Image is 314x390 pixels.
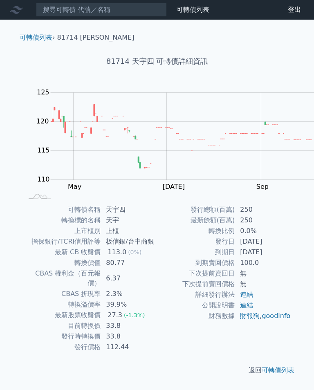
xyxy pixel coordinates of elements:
td: 轉換價值 [23,258,101,268]
td: 無 [235,268,291,279]
td: 112.44 [101,342,157,352]
span: (0%) [128,249,141,256]
td: CBAS 折現率 [23,289,101,299]
li: › [20,33,55,43]
tspan: Sep [256,183,269,191]
td: 公開說明書 [157,300,235,311]
td: CBAS 權利金（百元報價） [23,268,101,289]
td: 下次提前賣回日 [157,268,235,279]
a: goodinfo [262,312,290,320]
td: , [235,311,291,321]
td: 最新股票收盤價 [23,310,101,321]
li: 81714 [PERSON_NAME] [57,33,135,43]
a: 可轉債列表 [177,6,209,13]
td: 財務數據 [157,311,235,321]
a: 財報狗 [240,312,260,320]
p: 返回 [13,365,301,375]
td: [DATE] [235,236,291,247]
td: 上市櫃別 [23,226,101,236]
tspan: 110 [37,175,50,183]
td: 100.0 [235,258,291,268]
td: 擔保銀行/TCRI信用評等 [23,236,101,247]
td: 轉換比例 [157,226,235,236]
a: 連結 [240,291,253,298]
td: 下次提前賣回價格 [157,279,235,289]
tspan: 115 [37,146,50,154]
tspan: May [68,183,81,191]
td: 80.77 [101,258,157,268]
td: 天宇 [101,215,157,226]
td: 轉換標的名稱 [23,215,101,226]
td: 33.8 [101,331,157,342]
td: 39.9% [101,299,157,310]
tspan: 125 [37,88,49,96]
td: 可轉債名稱 [23,204,101,215]
td: 無 [235,279,291,289]
td: 0.0% [235,226,291,236]
td: 33.8 [101,321,157,331]
td: 天宇四 [101,204,157,215]
input: 搜尋可轉債 代號／名稱 [36,3,167,17]
td: 發行時轉換價 [23,331,101,342]
td: 250 [235,215,291,226]
a: 可轉債列表 [262,366,294,374]
span: (-1.3%) [124,312,145,318]
td: 上櫃 [101,226,157,236]
td: 最新 CB 收盤價 [23,247,101,258]
td: 2.3% [101,289,157,299]
td: 目前轉換價 [23,321,101,331]
tspan: [DATE] [163,183,185,191]
td: 發行日 [157,236,235,247]
div: 113.0 [106,247,128,257]
td: 250 [235,204,291,215]
h1: 81714 天宇四 可轉債詳細資訊 [13,56,301,67]
td: [DATE] [235,247,291,258]
td: 板信銀/台中商銀 [101,236,157,247]
td: 發行總額(百萬) [157,204,235,215]
tspan: 120 [36,117,49,125]
td: 到期日 [157,247,235,258]
td: 最新餘額(百萬) [157,215,235,226]
td: 6.37 [101,268,157,289]
td: 到期賣回價格 [157,258,235,268]
td: 轉換溢價率 [23,299,101,310]
td: 發行價格 [23,342,101,352]
a: 連結 [240,301,253,309]
a: 登出 [281,3,307,16]
div: 27.3 [106,310,124,320]
td: 詳細發行辦法 [157,289,235,300]
a: 可轉債列表 [20,34,52,41]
